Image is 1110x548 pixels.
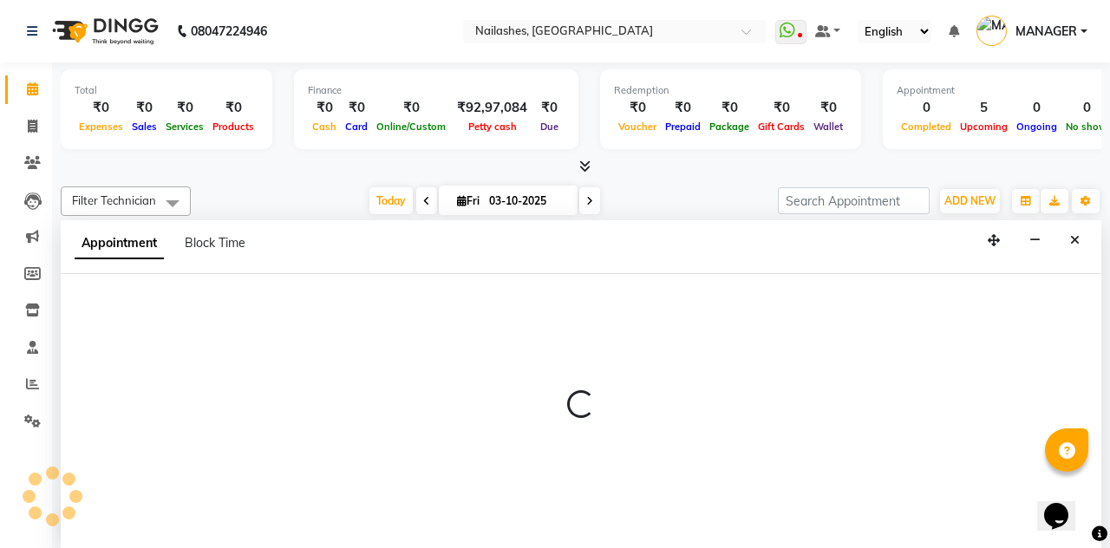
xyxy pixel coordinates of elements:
span: Online/Custom [372,121,450,133]
div: ₹92,97,084 [450,98,534,118]
span: ADD NEW [944,194,996,207]
span: Gift Cards [754,121,809,133]
div: ₹0 [809,98,847,118]
span: Petty cash [464,121,521,133]
span: Sales [127,121,161,133]
span: Products [208,121,258,133]
span: Block Time [185,235,245,251]
span: Prepaid [661,121,705,133]
img: MANAGER [976,16,1007,46]
div: 0 [897,98,956,118]
div: ₹0 [161,98,208,118]
span: Wallet [809,121,847,133]
b: 08047224946 [191,7,267,55]
div: ₹0 [754,98,809,118]
div: Finance [308,83,565,98]
div: ₹0 [534,98,565,118]
div: 5 [956,98,1012,118]
span: MANAGER [1015,23,1077,41]
span: Due [536,121,563,133]
div: ₹0 [614,98,661,118]
span: Fri [453,194,484,207]
span: Appointment [75,228,164,259]
span: Package [705,121,754,133]
button: ADD NEW [940,189,1000,213]
div: ₹0 [661,98,705,118]
span: Filter Technician [72,193,156,207]
div: ₹0 [372,98,450,118]
div: Total [75,83,258,98]
span: Expenses [75,121,127,133]
span: Services [161,121,208,133]
div: ₹0 [308,98,341,118]
div: ₹0 [208,98,258,118]
span: Cash [308,121,341,133]
iframe: chat widget [1037,479,1093,531]
input: Search Appointment [778,187,930,214]
div: ₹0 [341,98,372,118]
span: Voucher [614,121,661,133]
button: Close [1062,227,1087,254]
span: Upcoming [956,121,1012,133]
div: ₹0 [127,98,161,118]
span: Ongoing [1012,121,1061,133]
input: 2025-10-03 [484,188,571,214]
img: logo [44,7,163,55]
div: Redemption [614,83,847,98]
div: ₹0 [705,98,754,118]
span: Today [369,187,413,214]
div: ₹0 [75,98,127,118]
span: Card [341,121,372,133]
span: Completed [897,121,956,133]
div: 0 [1012,98,1061,118]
